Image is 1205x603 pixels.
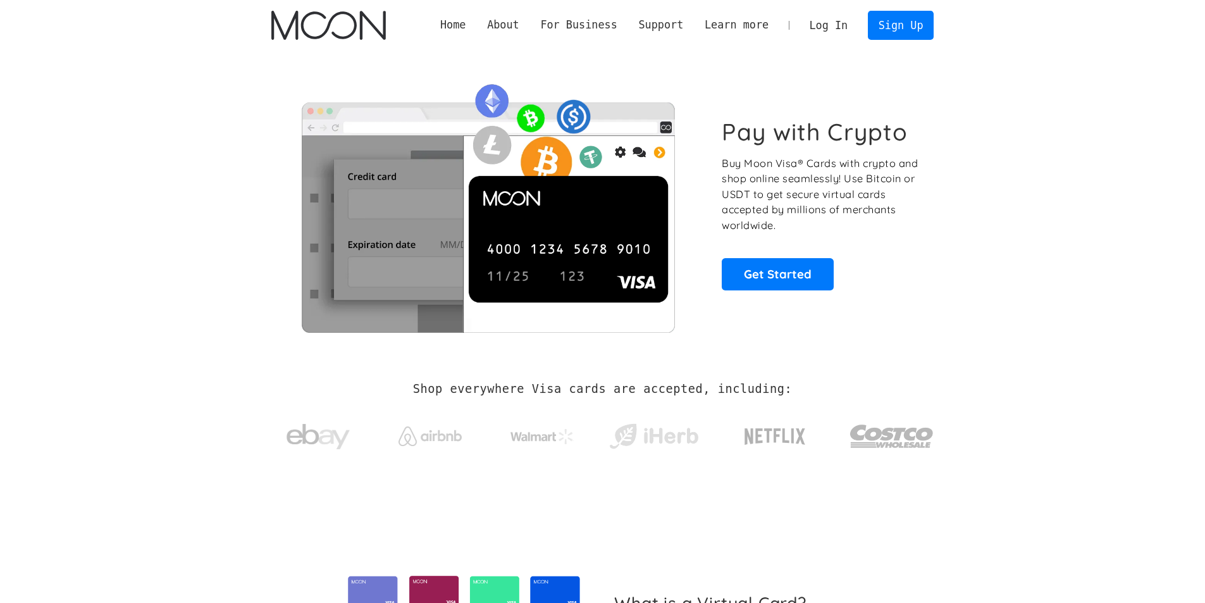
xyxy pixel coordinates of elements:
div: Support [628,17,694,33]
img: Moon Cards let you spend your crypto anywhere Visa is accepted. [271,75,705,332]
img: ebay [287,417,350,457]
a: Walmart [495,416,589,451]
a: Airbnb [383,414,477,452]
img: Moon Logo [271,11,386,40]
img: Netflix [743,421,806,452]
img: iHerb [607,420,701,453]
a: Get Started [722,258,834,290]
a: iHerb [607,407,701,459]
div: For Business [540,17,617,33]
a: ebay [271,404,366,463]
a: Home [429,17,476,33]
div: Learn more [694,17,779,33]
a: Log In [799,11,858,39]
img: Walmart [510,429,574,444]
img: Costco [850,413,934,460]
h1: Pay with Crypto [722,118,908,146]
div: About [476,17,529,33]
a: home [271,11,386,40]
div: About [487,17,519,33]
img: Airbnb [399,426,462,446]
div: Support [638,17,683,33]
a: Sign Up [868,11,934,39]
h2: Shop everywhere Visa cards are accepted, including: [413,382,792,396]
div: Learn more [705,17,769,33]
p: Buy Moon Visa® Cards with crypto and shop online seamlessly! Use Bitcoin or USDT to get secure vi... [722,156,920,233]
a: Costco [850,400,934,466]
div: For Business [530,17,628,33]
a: Netflix [719,408,832,459]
